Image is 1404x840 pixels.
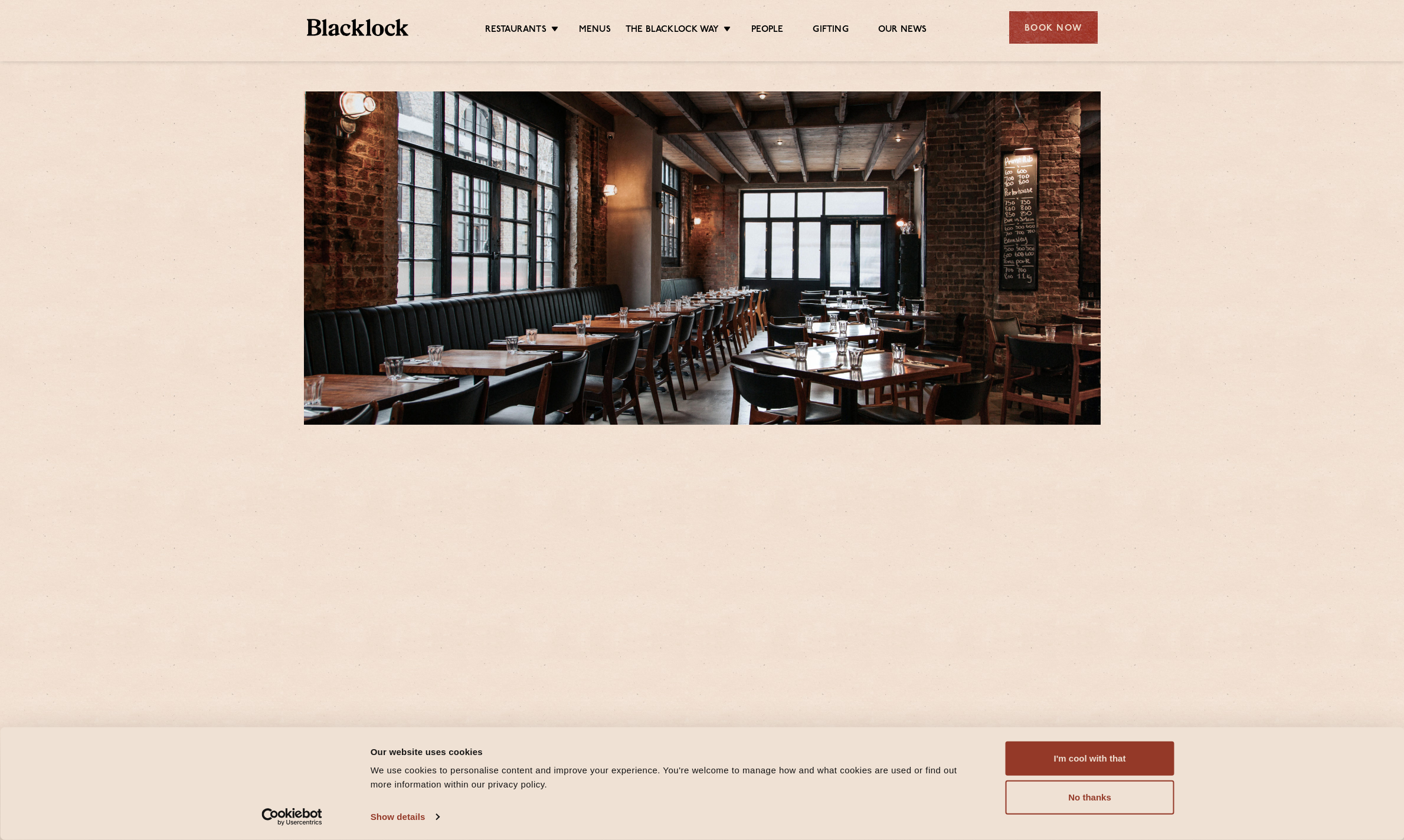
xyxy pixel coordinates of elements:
[240,808,343,826] a: Usercentrics Cookiebot - opens in a new window
[371,744,979,759] div: Our website uses cookies
[626,24,719,37] a: The Blacklock Way
[371,763,979,792] div: We use cookies to personalise content and improve your experience. You're welcome to manage how a...
[1006,780,1174,815] button: No thanks
[307,19,409,36] img: BL_Textured_Logo-footer-cropped.svg
[371,808,439,826] a: Show details
[878,24,927,37] a: Our News
[485,24,546,37] a: Restaurants
[1009,11,1098,44] div: Book Now
[579,24,611,37] a: Menus
[751,24,783,37] a: People
[813,24,848,37] a: Gifting
[1006,741,1174,776] button: I'm cool with that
